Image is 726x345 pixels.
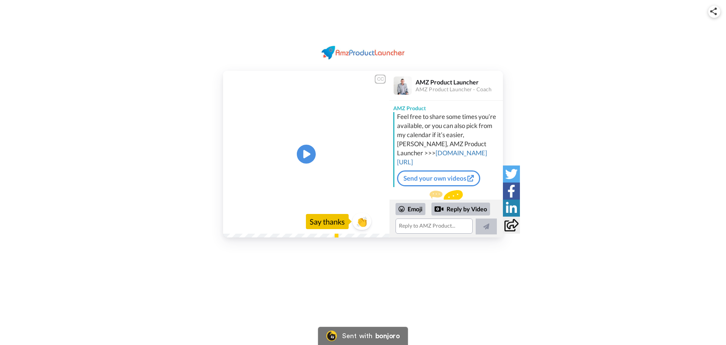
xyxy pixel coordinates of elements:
div: Reply by Video [431,203,490,215]
a: Send your own videos [397,170,480,186]
div: Send AMZ Product a reply. [389,190,503,218]
div: Say thanks [306,214,349,229]
div: AMZ Product Launcher [416,78,503,86]
a: [DOMAIN_NAME][URL] [397,149,487,166]
div: CC [375,75,385,83]
img: ic_share.svg [710,8,717,15]
div: Reply by Video [434,205,444,214]
div: AMZ Product Launcher - Coach [416,86,503,93]
img: Profile Image [394,76,412,95]
div: Emoji [396,203,425,215]
img: Full screen [375,219,383,227]
img: message.svg [430,190,463,205]
div: AMZ Product [389,101,503,112]
span: 👏 [352,215,371,228]
span: 0:00 [228,219,242,228]
div: Feel free to share some times you’re available, or you can also pick from my calendar if it’s eas... [397,112,501,167]
span: 1:12 [247,219,261,228]
span: / [243,219,246,228]
img: AMZ Product Launcher logo [321,46,405,59]
button: 👏 [352,213,371,230]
